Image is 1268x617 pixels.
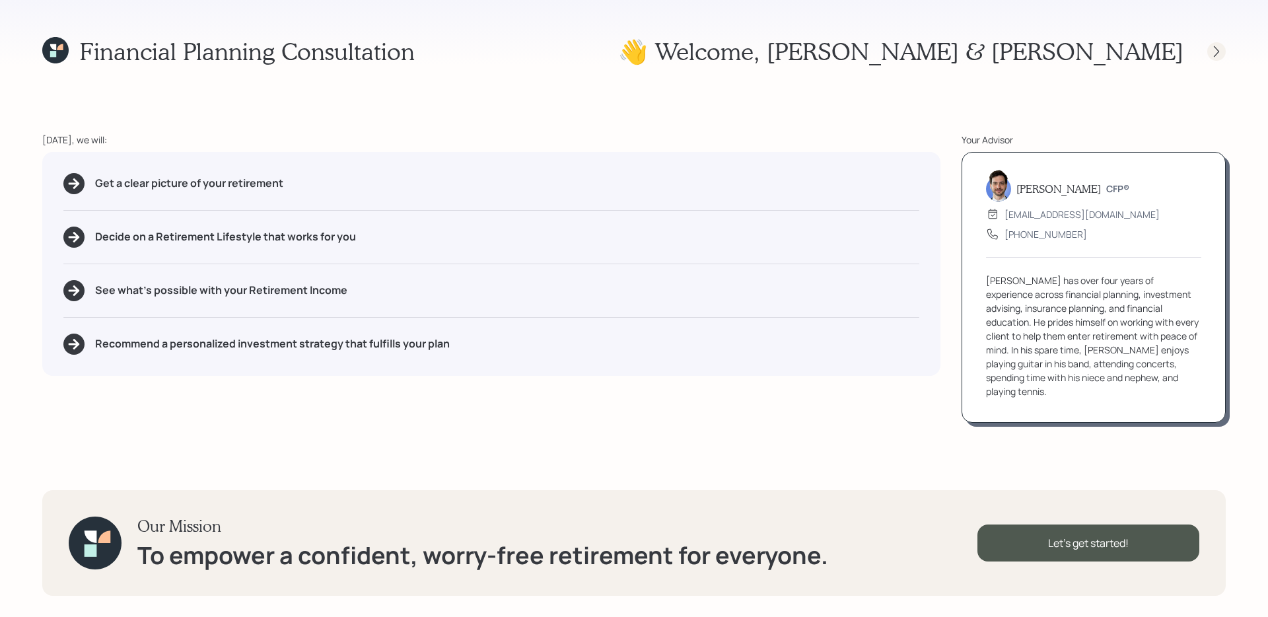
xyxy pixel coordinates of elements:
[95,231,356,243] h5: Decide on a Retirement Lifestyle that works for you
[977,525,1199,562] div: Let's get started!
[95,284,347,297] h5: See what's possible with your Retirement Income
[1106,184,1129,195] h6: CFP®
[1016,182,1101,195] h5: [PERSON_NAME]
[1004,227,1087,241] div: [PHONE_NUMBER]
[1004,207,1160,221] div: [EMAIL_ADDRESS][DOMAIN_NAME]
[79,37,415,65] h1: Financial Planning Consultation
[986,273,1201,398] div: [PERSON_NAME] has over four years of experience across financial planning, investment advising, i...
[42,133,940,147] div: [DATE], we will:
[618,37,1183,65] h1: 👋 Welcome , [PERSON_NAME] & [PERSON_NAME]
[95,338,450,350] h5: Recommend a personalized investment strategy that fulfills your plan
[137,541,828,569] h1: To empower a confident, worry-free retirement for everyone.
[986,170,1011,201] img: jonah-coleman-headshot.png
[962,133,1226,147] div: Your Advisor
[95,177,283,190] h5: Get a clear picture of your retirement
[137,517,828,536] h3: Our Mission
